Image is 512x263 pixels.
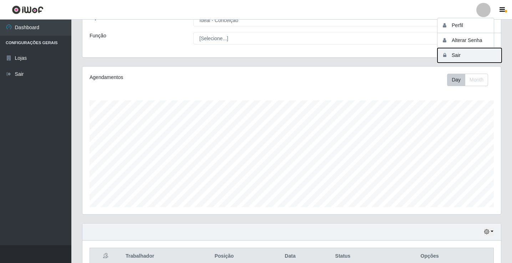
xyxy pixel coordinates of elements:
[447,74,488,86] div: First group
[447,74,465,86] button: Day
[437,48,502,63] button: Sair
[437,18,502,33] button: Perfil
[12,5,44,14] img: CoreUI Logo
[465,74,488,86] button: Month
[90,32,106,40] label: Função
[447,74,494,86] div: Toolbar with button groups
[437,33,502,48] button: Alterar Senha
[90,74,252,81] div: Agendamentos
